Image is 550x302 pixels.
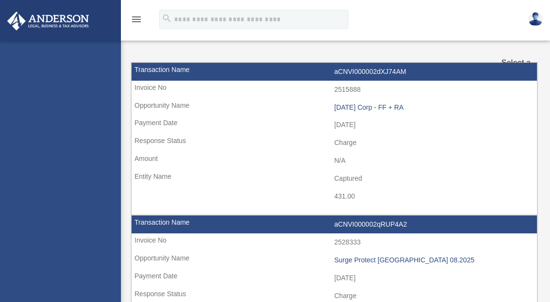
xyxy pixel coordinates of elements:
img: User Pic [528,12,543,26]
i: search [162,13,172,24]
td: N/A [132,152,537,170]
td: aCNVI000002qRUP4A2 [132,216,537,234]
td: Charge [132,134,537,152]
td: [DATE] [132,269,537,288]
td: 2515888 [132,81,537,99]
td: Captured [132,170,537,188]
div: [DATE] Corp - FF + RA [334,103,532,112]
td: [DATE] [132,116,537,134]
i: menu [131,14,142,25]
img: Anderson Advisors Platinum Portal [4,12,92,30]
td: 431.00 [132,187,537,206]
td: aCNVI000002dXJ74AM [132,63,537,81]
label: Select a Month: [477,56,531,83]
div: Surge Protect [GEOGRAPHIC_DATA] 08.2025 [334,256,532,264]
a: menu [131,17,142,25]
td: 2528333 [132,233,537,252]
